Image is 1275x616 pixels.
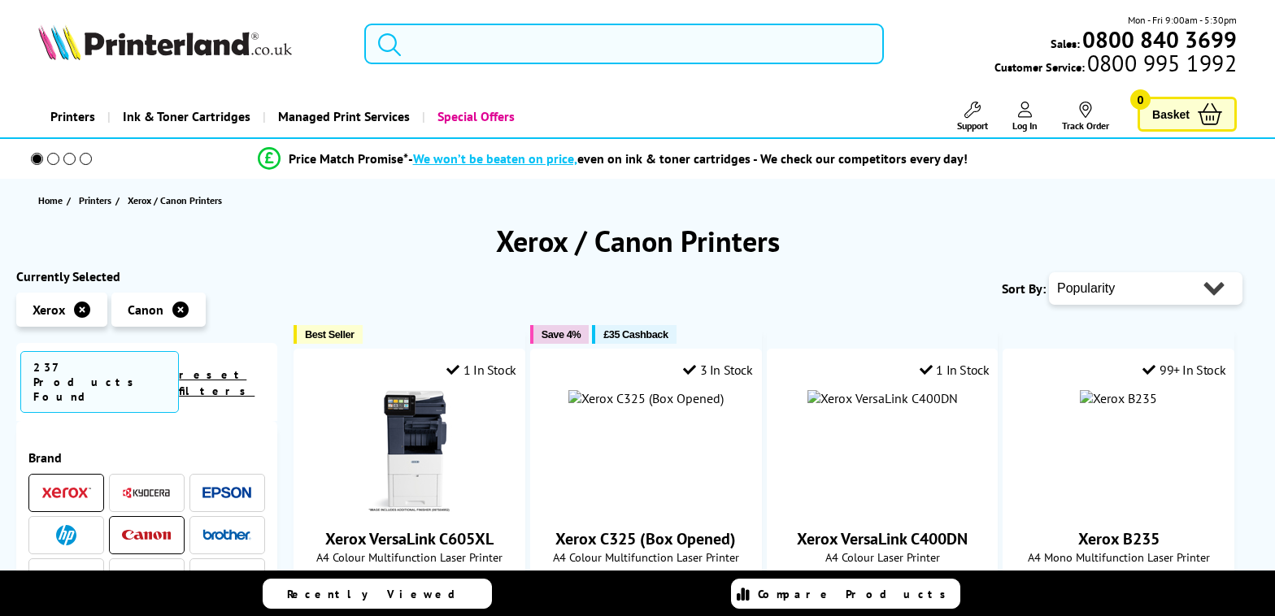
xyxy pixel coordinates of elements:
span: Sort By: [1002,280,1046,297]
div: - even on ink & toner cartridges - We check our competitors every day! [408,150,968,167]
button: £35 Cashback [592,325,676,344]
a: Support [957,102,988,132]
span: Save 4% [542,328,581,341]
a: Lexmark [42,567,91,588]
span: Customer Service: [994,55,1237,75]
span: Canon [128,301,163,318]
span: Support [957,119,988,132]
div: Currently Selected [16,268,277,284]
img: Xerox B235 [1080,390,1157,406]
span: Compare Products [758,587,955,601]
span: Best Seller [305,328,355,341]
span: Mon - Fri 9:00am - 5:30pm [1128,12,1237,28]
b: 0800 840 3699 [1082,24,1237,54]
a: Printers [79,192,115,209]
li: modal_Promise [8,145,1216,173]
a: OKI [202,567,251,588]
a: Canon [122,525,171,545]
img: Kyocera [122,487,171,499]
a: Brother [202,525,251,545]
div: 99+ In Stock [1142,362,1225,378]
a: Xerox [42,483,91,503]
a: Kyocera [122,483,171,503]
span: 237 Products Found [20,351,179,413]
button: Best Seller [294,325,363,344]
span: Sales: [1051,36,1080,51]
span: Basket [1152,103,1190,125]
span: We won’t be beaten on price, [413,150,577,167]
a: Xerox VersaLink C605XL [325,528,494,549]
img: Xerox VersaLink C605XL [348,390,470,512]
a: Basket 0 [1138,97,1237,132]
a: HP [42,525,91,545]
span: 0 [1130,89,1151,110]
a: Xerox VersaLink C605XL [348,499,470,515]
span: Xerox [33,301,65,318]
a: Ink & Toner Cartridges [107,96,263,137]
img: Xerox VersaLink C400DN [807,390,958,406]
div: 3 In Stock [683,362,753,378]
a: Compare Products [731,579,960,609]
span: Price Match Promise* [289,150,408,167]
a: Printers [38,96,107,137]
a: Epson [202,483,251,503]
button: Save 4% [530,325,589,344]
a: Xerox B235 [1078,528,1160,549]
img: Printerland Logo [38,24,292,60]
img: Brother [202,529,251,540]
a: Special Offers [422,96,527,137]
span: 0800 995 1992 [1085,55,1237,71]
a: Home [38,192,67,209]
a: Printerland Logo [38,24,344,63]
img: Xerox C325 (Box Opened) [568,390,724,406]
a: Track Order [1062,102,1109,132]
div: 1 In Stock [446,362,516,378]
a: Xerox C325 (Box Opened) [555,528,736,549]
img: Canon [122,530,171,540]
span: Ink & Toner Cartridges [123,96,250,137]
span: £35 Cashback [603,328,668,341]
a: Recently Viewed [263,579,492,609]
img: Epson [202,487,251,499]
img: Xerox [42,487,91,498]
span: Log In [1012,119,1038,132]
span: Recently Viewed [287,587,472,601]
span: Printers [79,192,111,209]
a: Xerox VersaLink C400DN [797,528,968,549]
span: A4 Mono Multifunction Laser Printer [1012,549,1225,565]
h1: Xerox / Canon Printers [16,222,1259,260]
span: A4 Colour Multifunction Laser Printer [539,549,753,565]
div: 1 In Stock [920,362,990,378]
a: Ricoh [122,567,171,588]
a: Managed Print Services [263,96,422,137]
span: A4 Colour Multifunction Laser Printer [302,549,516,565]
img: HP [56,525,76,545]
a: 0800 840 3699 [1080,32,1237,47]
span: Xerox / Canon Printers [128,194,222,206]
span: A4 Colour Laser Printer [776,549,990,565]
a: reset filters [179,367,255,398]
span: Brand [28,449,265,466]
a: Log In [1012,102,1038,132]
